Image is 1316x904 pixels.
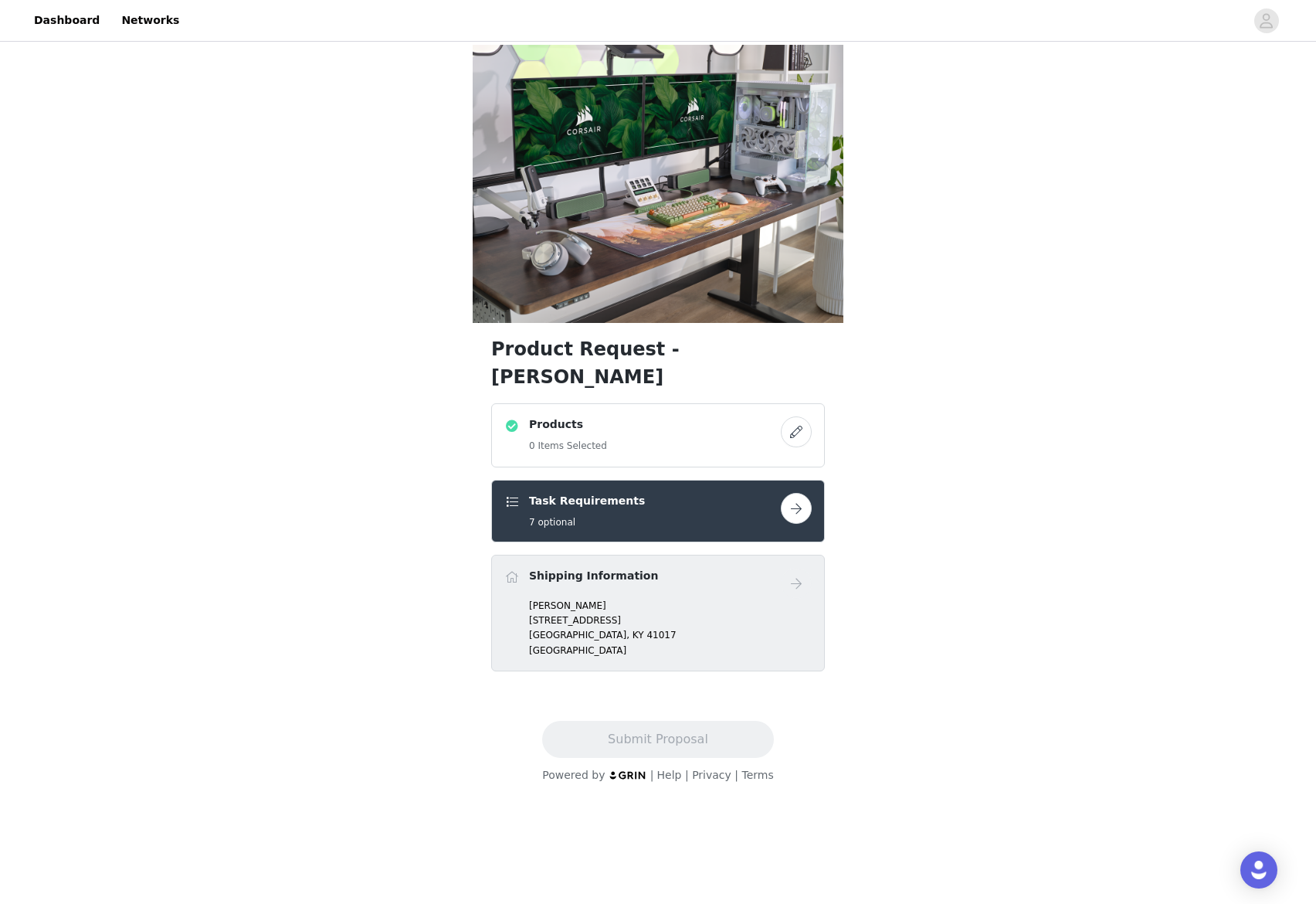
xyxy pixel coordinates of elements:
h4: Products [529,416,607,433]
span: [GEOGRAPHIC_DATA], [529,630,629,641]
h5: 7 optional [529,515,645,529]
p: [PERSON_NAME] [529,599,812,613]
div: avatar [1259,8,1274,33]
span: KY [633,630,644,641]
h1: Product Request - [PERSON_NAME] [491,335,825,391]
div: Open Intercom Messenger [1240,851,1277,889]
img: campaign image [473,45,843,323]
span: 41017 [646,630,676,641]
a: Dashboard [25,3,109,38]
div: Products [491,403,825,467]
p: [STREET_ADDRESS] [529,613,812,627]
span: | [650,769,654,781]
a: Privacy [692,769,731,781]
h4: Shipping Information [529,568,658,584]
div: Task Requirements [491,480,825,542]
a: Networks [112,3,188,38]
h5: 0 Items Selected [529,439,607,453]
h4: Task Requirements [529,493,645,509]
a: Help [657,769,682,781]
img: logo [609,770,647,780]
button: Submit Proposal [542,721,773,758]
a: Terms [741,769,773,781]
div: Shipping Information [491,555,825,671]
p: [GEOGRAPHIC_DATA] [529,644,812,658]
span: | [685,769,689,781]
span: | [734,769,738,781]
span: Powered by [542,769,605,781]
